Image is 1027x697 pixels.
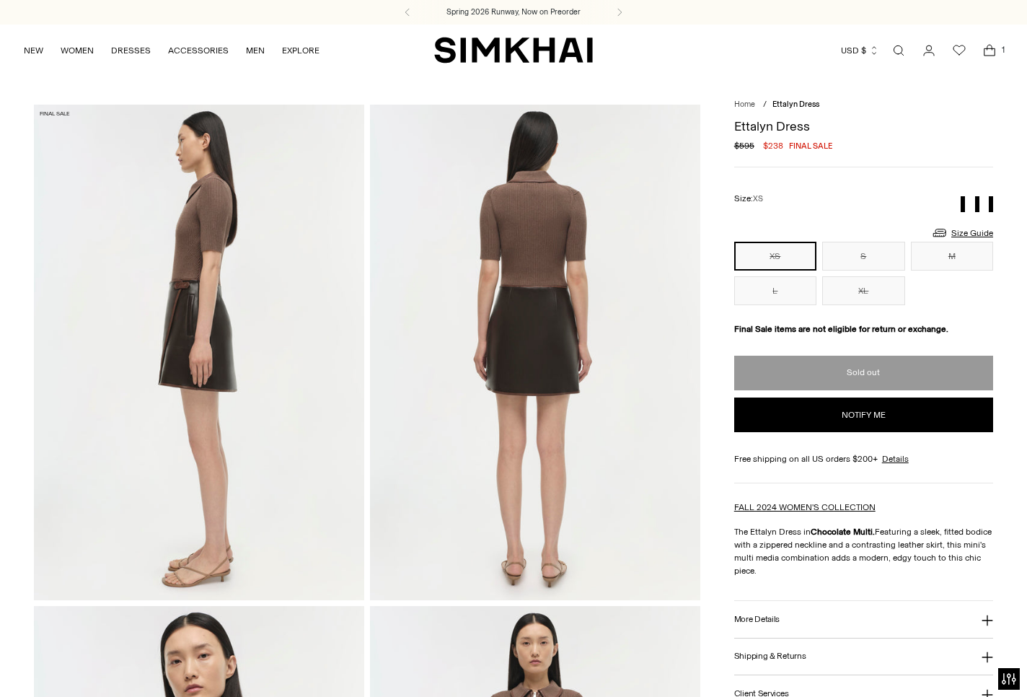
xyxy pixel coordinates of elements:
[772,100,819,109] span: Ettalyn Dress
[734,525,993,577] p: The Ettalyn Dress in Featuring a sleek, fitted bodice with a zippered neckline and a contrasting ...
[734,139,754,152] s: $595
[914,36,943,65] a: Go to the account page
[841,35,879,66] button: USD $
[61,35,94,66] a: WOMEN
[370,105,700,600] img: Ettalyn Dress
[24,35,43,66] a: NEW
[734,652,806,661] h3: Shipping & Returns
[734,100,755,109] a: Home
[763,99,767,111] div: /
[734,276,816,305] button: L
[822,242,904,271] button: S
[168,35,229,66] a: ACCESSORIES
[734,639,993,675] button: Shipping & Returns
[882,452,909,465] a: Details
[734,452,993,465] div: Free shipping on all US orders $200+
[734,99,993,111] nav: breadcrumbs
[945,36,974,65] a: Wishlist
[111,35,151,66] a: DRESSES
[734,615,780,624] h3: More Details
[282,35,319,66] a: EXPLORE
[734,502,876,512] a: FALL 2024 WOMEN'S COLLECTION
[997,43,1010,56] span: 1
[734,192,763,206] label: Size:
[734,398,993,432] button: Notify me
[911,242,993,271] button: M
[822,276,904,305] button: XL
[734,324,948,334] strong: Final Sale items are not eligible for return or exchange.
[811,527,875,537] strong: Chocolate Multi.
[884,36,913,65] a: Open search modal
[734,242,816,271] button: XS
[434,36,593,64] a: SIMKHAI
[34,105,364,600] img: Ettalyn Dress
[246,35,265,66] a: MEN
[734,601,993,638] button: More Details
[446,6,581,18] a: Spring 2026 Runway, Now on Preorder
[734,120,993,133] h1: Ettalyn Dress
[975,36,1004,65] a: Open cart modal
[931,224,993,242] a: Size Guide
[763,139,783,152] span: $238
[753,194,763,203] span: XS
